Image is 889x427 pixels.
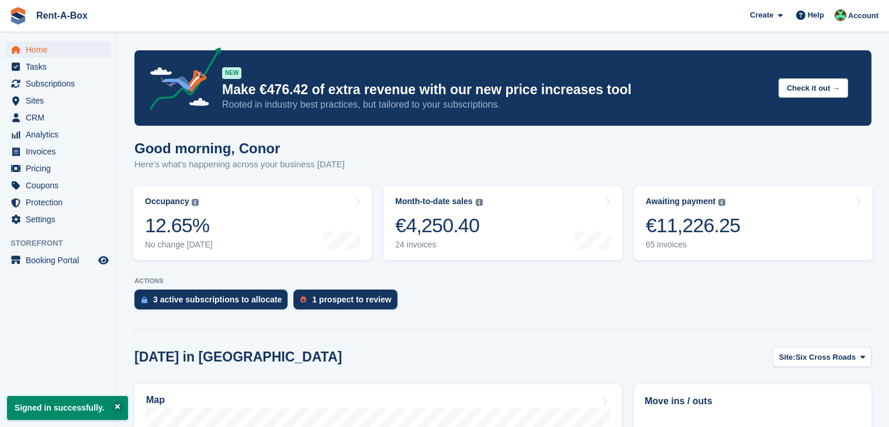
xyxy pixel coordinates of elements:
[145,213,213,237] div: 12.65%
[133,186,372,260] a: Occupancy 12.65% No change [DATE]
[26,109,96,126] span: CRM
[646,197,716,206] div: Awaiting payment
[634,186,873,260] a: Awaiting payment €11,226.25 65 invoices
[192,199,199,206] img: icon-info-grey-7440780725fd019a000dd9b08b2336e03edf1995a4989e88bcd33f0948082b44.svg
[134,290,293,315] a: 3 active subscriptions to allocate
[134,277,871,285] p: ACTIONS
[7,396,128,420] p: Signed in successfully.
[395,213,482,237] div: €4,250.40
[795,352,856,363] span: Six Cross Roads
[222,81,769,98] p: Make €476.42 of extra revenue with our new price increases tool
[395,197,472,206] div: Month-to-date sales
[773,347,871,367] button: Site: Six Cross Roads
[26,177,96,194] span: Coupons
[26,143,96,160] span: Invoices
[6,42,110,58] a: menu
[848,10,878,22] span: Account
[134,140,345,156] h1: Good morning, Conor
[6,143,110,160] a: menu
[779,352,795,363] span: Site:
[134,349,342,365] h2: [DATE] in [GEOGRAPHIC_DATA]
[645,394,860,408] h2: Move ins / outs
[646,213,741,237] div: €11,226.25
[300,296,306,303] img: prospect-51fa495bee0391a8d652442698ab0144808aea92771e9ea1ae160a38d050c398.svg
[383,186,622,260] a: Month-to-date sales €4,250.40 24 invoices
[11,237,116,249] span: Storefront
[293,290,403,315] a: 1 prospect to review
[808,9,824,21] span: Help
[6,75,110,92] a: menu
[26,92,96,109] span: Sites
[312,295,391,304] div: 1 prospect to review
[476,199,483,206] img: icon-info-grey-7440780725fd019a000dd9b08b2336e03edf1995a4989e88bcd33f0948082b44.svg
[9,7,27,25] img: stora-icon-8386f47178a22dfd0bd8f6a31ec36ba5ce8667c1dd55bd0f319d3a0aa187defe.svg
[835,9,846,21] img: Conor O'Shea
[96,253,110,267] a: Preview store
[26,160,96,177] span: Pricing
[718,199,725,206] img: icon-info-grey-7440780725fd019a000dd9b08b2336e03edf1995a4989e88bcd33f0948082b44.svg
[6,58,110,75] a: menu
[26,58,96,75] span: Tasks
[6,126,110,143] a: menu
[6,252,110,268] a: menu
[6,109,110,126] a: menu
[140,47,222,114] img: price-adjustments-announcement-icon-8257ccfd72463d97f412b2fc003d46551f7dbcb40ab6d574587a9cd5c0d94...
[395,240,482,250] div: 24 invoices
[26,126,96,143] span: Analytics
[6,194,110,211] a: menu
[26,194,96,211] span: Protection
[32,6,92,25] a: Rent-A-Box
[145,197,189,206] div: Occupancy
[26,42,96,58] span: Home
[222,67,241,79] div: NEW
[134,158,345,171] p: Here's what's happening across your business [DATE]
[6,211,110,228] a: menu
[779,78,848,98] button: Check it out →
[750,9,773,21] span: Create
[26,211,96,228] span: Settings
[141,296,147,304] img: active_subscription_to_allocate_icon-d502201f5373d7db506a760aba3b589e785aa758c864c3986d89f69b8ff3...
[6,177,110,194] a: menu
[6,92,110,109] a: menu
[146,395,165,405] h2: Map
[646,240,741,250] div: 65 invoices
[26,252,96,268] span: Booking Portal
[6,160,110,177] a: menu
[26,75,96,92] span: Subscriptions
[222,98,769,111] p: Rooted in industry best practices, but tailored to your subscriptions.
[145,240,213,250] div: No change [DATE]
[153,295,282,304] div: 3 active subscriptions to allocate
